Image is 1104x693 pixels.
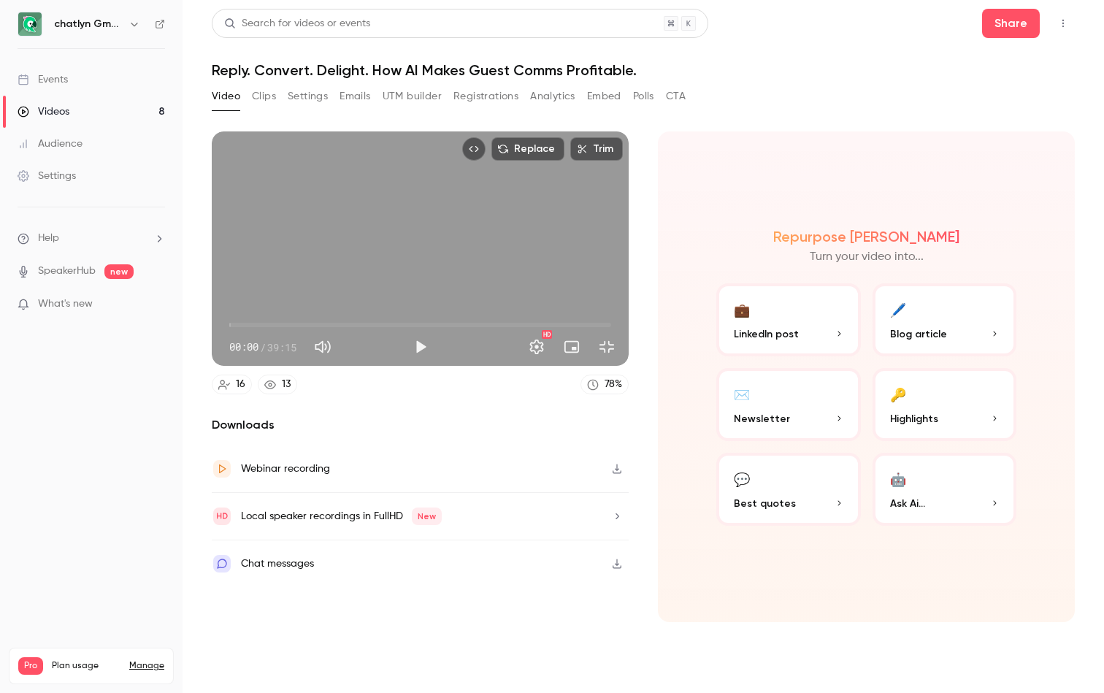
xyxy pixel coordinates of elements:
[104,264,134,279] span: new
[412,508,442,525] span: New
[288,85,328,108] button: Settings
[530,85,575,108] button: Analytics
[212,375,252,394] a: 16
[557,332,586,361] button: Turn on miniplayer
[453,85,518,108] button: Registrations
[267,340,296,355] span: 39:15
[212,85,240,108] button: Video
[587,85,621,108] button: Embed
[406,332,435,361] button: Play
[129,660,164,672] a: Manage
[147,298,165,311] iframe: Noticeable Trigger
[18,137,83,151] div: Audience
[1051,12,1075,35] button: Top Bar Actions
[570,137,623,161] button: Trim
[260,340,266,355] span: /
[666,85,686,108] button: CTA
[282,377,291,392] div: 13
[592,332,621,361] button: Exit full screen
[873,283,1017,356] button: 🖊️Blog article
[241,508,442,525] div: Local speaker recordings in FullHD
[462,137,486,161] button: Embed video
[773,228,959,245] h2: Repurpose [PERSON_NAME]
[734,383,750,405] div: ✉️
[890,411,938,426] span: Highlights
[236,377,245,392] div: 16
[18,104,69,119] div: Videos
[18,231,165,246] li: help-dropdown-opener
[18,12,42,36] img: chatlyn GmbH
[340,85,370,108] button: Emails
[18,657,43,675] span: Pro
[54,17,123,31] h6: chatlyn GmbH
[224,16,370,31] div: Search for videos or events
[890,496,925,511] span: Ask Ai...
[38,296,93,312] span: What's new
[890,326,947,342] span: Blog article
[734,298,750,321] div: 💼
[212,416,629,434] h2: Downloads
[491,137,564,161] button: Replace
[241,555,314,573] div: Chat messages
[716,283,861,356] button: 💼LinkedIn post
[982,9,1040,38] button: Share
[252,85,276,108] button: Clips
[18,72,68,87] div: Events
[383,85,442,108] button: UTM builder
[229,340,258,355] span: 00:00
[212,61,1075,79] h1: Reply. Convert. Delight. How AI Makes Guest Comms Profitable.
[52,660,120,672] span: Plan usage
[308,332,337,361] button: Mute
[734,496,796,511] span: Best quotes
[522,332,551,361] button: Settings
[229,340,296,355] div: 00:00
[890,383,906,405] div: 🔑
[605,377,622,392] div: 78 %
[542,330,552,339] div: HD
[18,169,76,183] div: Settings
[810,248,924,266] p: Turn your video into...
[873,453,1017,526] button: 🤖Ask Ai...
[873,368,1017,441] button: 🔑Highlights
[890,298,906,321] div: 🖊️
[258,375,297,394] a: 13
[734,467,750,490] div: 💬
[38,231,59,246] span: Help
[633,85,654,108] button: Polls
[734,326,799,342] span: LinkedIn post
[580,375,629,394] a: 78%
[716,453,861,526] button: 💬Best quotes
[716,368,861,441] button: ✉️Newsletter
[734,411,790,426] span: Newsletter
[241,460,330,478] div: Webinar recording
[890,467,906,490] div: 🤖
[38,264,96,279] a: SpeakerHub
